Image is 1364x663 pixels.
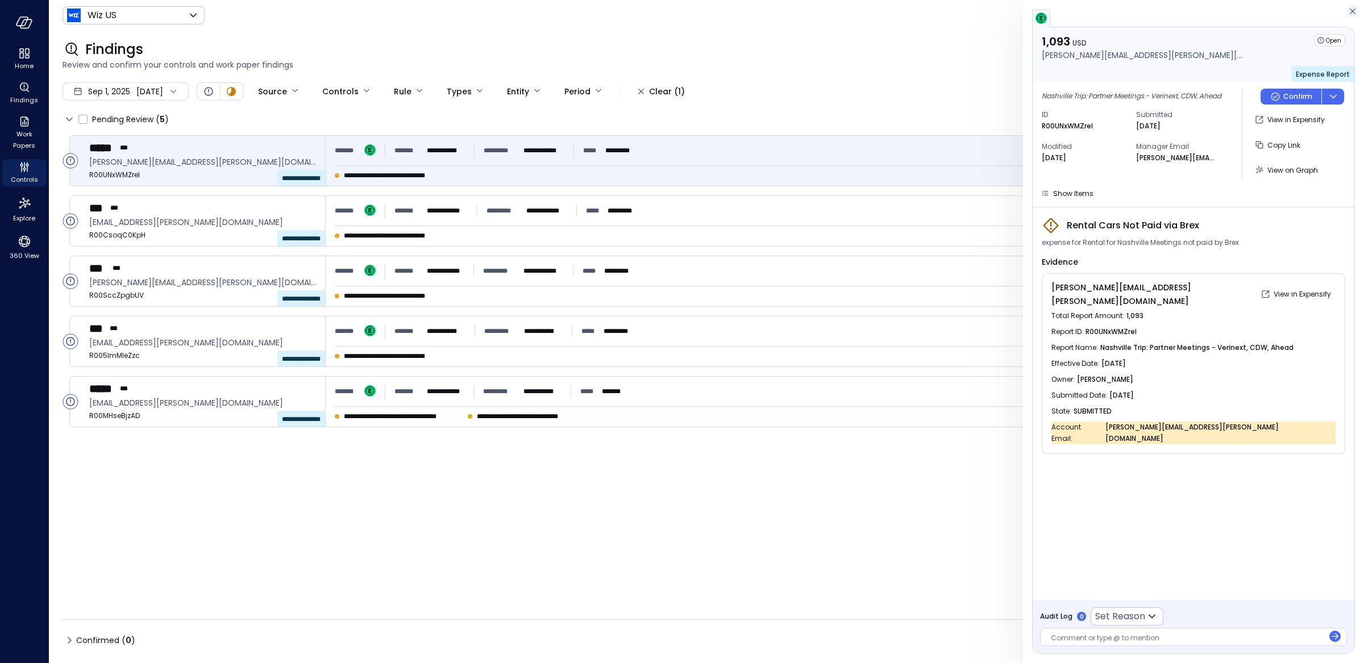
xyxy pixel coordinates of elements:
[63,153,78,169] div: Open
[156,113,169,126] div: ( )
[63,59,1350,71] span: Review and confirm your controls and work paper findings
[1067,219,1199,232] span: Rental Cars Not Paid via Brex
[564,82,590,101] div: Period
[1261,89,1321,105] button: Confirm
[1258,285,1336,304] button: View in Expensify
[15,60,34,72] span: Home
[1101,358,1126,369] span: [DATE]
[1126,310,1143,322] span: 1,093
[224,85,238,98] div: In Progress
[1051,358,1101,369] span: Effective Date :
[1077,374,1133,385] span: [PERSON_NAME]
[1267,165,1318,175] span: View on Graph
[1042,91,1221,101] span: Nashville Trip: Partner Meetings - Verinext, CDW, Ahead
[7,128,41,151] span: Work Papers
[2,80,46,107] div: Findings
[1109,390,1134,401] span: [DATE]
[1053,189,1093,198] span: Show Items
[322,82,359,101] div: Controls
[63,273,78,289] div: Open
[10,250,39,261] span: 360 View
[89,230,316,241] span: R00CsoqC0KpH
[13,212,35,224] span: Explore
[1251,160,1323,180] button: View on Graph
[2,232,46,262] div: 360 View
[89,350,316,361] span: R005lmMleZzc
[394,82,411,101] div: Rule
[89,290,316,301] span: R00SccZpgbUV
[1042,256,1078,268] span: Evidence
[1042,152,1066,164] p: [DATE]
[1042,237,1239,248] span: expense for Rental for Nashville Meetings not paid by Brex
[1274,289,1331,300] p: View in Expensify
[1051,282,1191,307] span: [PERSON_NAME][EMAIL_ADDRESS][PERSON_NAME][DOMAIN_NAME]
[1136,120,1161,132] p: [DATE]
[92,110,169,128] span: Pending Review
[1100,342,1294,353] span: Nashville Trip: Partner Meetings - Verinext, CDW, Ahead
[1042,49,1246,61] p: [PERSON_NAME][EMAIL_ADDRESS][PERSON_NAME][DOMAIN_NAME]
[1095,610,1145,623] p: Set Reason
[126,635,131,646] span: 0
[89,336,316,349] span: kanen.clement@wiz.io
[1296,69,1350,79] span: Expense Report
[160,114,165,125] span: 5
[1136,109,1221,120] span: Submitted
[1051,342,1100,353] span: Report Name :
[1036,12,1047,24] img: expensify
[649,85,685,99] div: Clear (1)
[1036,186,1098,200] button: Show Items
[1086,326,1137,337] span: R00UNxWMZreI
[2,114,46,152] div: Work Papers
[1261,89,1344,105] div: Button group with a nested menu
[1136,152,1216,164] p: [PERSON_NAME][EMAIL_ADDRESS][PERSON_NAME][DOMAIN_NAME]
[1283,91,1312,102] p: Confirm
[122,634,135,647] div: ( )
[10,94,38,106] span: Findings
[1042,109,1127,120] span: ID
[1321,89,1344,105] button: dropdown-icon-button
[202,85,215,98] div: Open
[1267,140,1300,150] span: Copy Link
[76,631,135,649] span: Confirmed
[1314,34,1345,47] div: Open
[1251,110,1329,130] button: View in Expensify
[89,156,316,168] span: kenny.parsons@wiz.io
[63,333,78,349] div: Open
[63,394,78,410] div: Open
[88,9,117,22] p: Wiz US
[1051,406,1074,417] span: State :
[507,82,529,101] div: Entity
[258,82,287,101] div: Source
[89,397,316,409] span: matt.joss@wiz.io
[1105,422,1336,444] span: [PERSON_NAME][EMAIL_ADDRESS][PERSON_NAME][DOMAIN_NAME]
[1051,422,1105,444] span: Account Email :
[2,159,46,186] div: Controls
[1042,141,1127,152] span: Modified
[1136,141,1221,152] span: Manager Email
[1040,611,1072,622] span: Audit Log
[1051,390,1109,401] span: Submitted Date :
[1042,34,1246,49] p: 1,093
[88,85,130,98] span: Sep 1, 2025
[1072,38,1086,48] span: USD
[89,169,316,181] span: R00UNxWMZreI
[89,276,316,289] span: brent.byrnes@wiz.io
[1051,326,1086,337] span: Report ID :
[1051,374,1077,385] span: Owner :
[1080,612,1084,621] p: 0
[1267,114,1325,126] p: View in Expensify
[89,410,316,422] span: R00MHseBjzAD
[11,174,38,185] span: Controls
[1042,120,1093,132] p: R00UNxWMZreI
[89,216,316,228] span: jj.medina@wiz.io
[1074,406,1112,417] span: SUBMITTED
[85,40,143,59] span: Findings
[1258,287,1336,300] a: View in Expensify
[2,193,46,225] div: Explore
[1251,135,1305,155] button: Copy Link
[1051,310,1126,322] span: Total Report Amount :
[67,9,81,22] img: Icon
[63,213,78,229] div: Open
